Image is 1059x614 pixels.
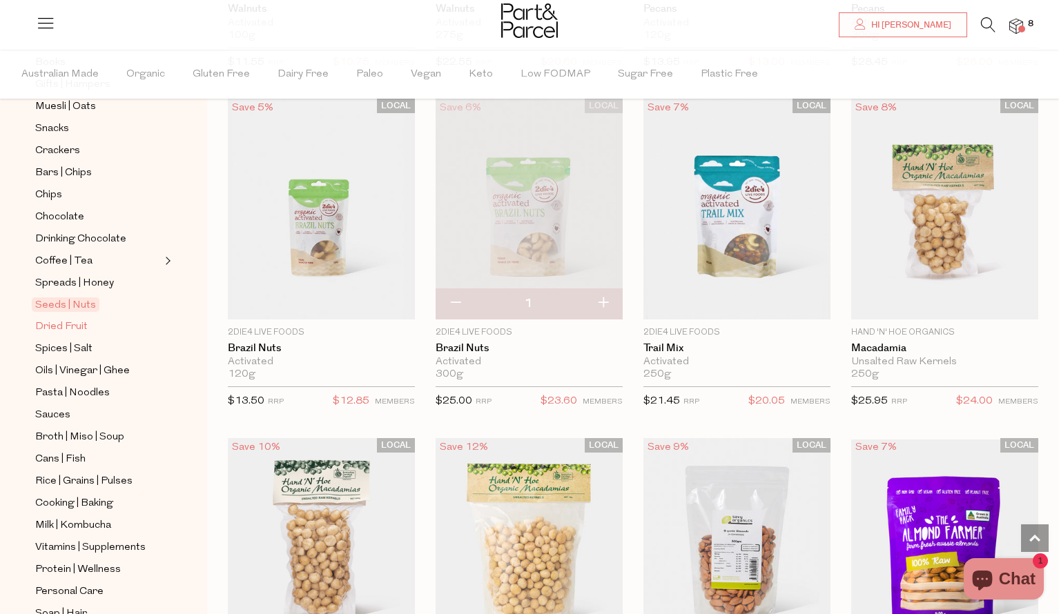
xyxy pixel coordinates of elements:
[35,121,69,137] span: Snacks
[35,473,133,490] span: Rice | Grains | Pulses
[618,50,673,99] span: Sugar Free
[585,99,623,113] span: LOCAL
[541,393,577,410] span: $23.60
[851,396,888,406] span: $25.95
[998,398,1038,406] small: MEMBERS
[35,451,86,468] span: Cans | Fish
[851,326,1038,339] p: Hand 'n' Hoe Organics
[643,368,671,381] span: 250g
[851,99,901,117] div: Save 8%
[851,438,901,457] div: Save 7%
[643,342,830,355] a: Trail Mix
[35,143,80,159] span: Crackers
[436,99,623,319] img: Brazil Nuts
[35,450,161,468] a: Cans | Fish
[228,438,284,457] div: Save 10%
[793,438,830,453] span: LOCAL
[643,356,830,368] div: Activated
[35,208,161,226] a: Chocolate
[436,356,623,368] div: Activated
[356,50,383,99] span: Paleo
[436,342,623,355] a: Brazil Nuts
[851,99,1038,319] img: Macadamia
[683,398,699,406] small: RRP
[35,429,124,446] span: Broth | Miso | Soup
[193,50,250,99] span: Gluten Free
[35,428,161,446] a: Broth | Miso | Soup
[32,297,99,312] span: Seeds | Nuts
[436,99,485,117] div: Save 6%
[643,438,693,457] div: Save 9%
[375,398,415,406] small: MEMBERS
[228,342,415,355] a: Brazil Nuts
[278,50,329,99] span: Dairy Free
[35,120,161,137] a: Snacks
[35,275,161,292] a: Spreads | Honey
[583,398,623,406] small: MEMBERS
[790,398,830,406] small: MEMBERS
[411,50,441,99] span: Vegan
[469,50,493,99] span: Keto
[35,319,88,335] span: Dried Fruit
[1000,99,1038,113] span: LOCAL
[126,50,165,99] span: Organic
[35,362,161,379] a: Oils | Vinegar | Ghee
[35,473,161,490] a: Rice | Grains | Pulses
[35,517,111,534] span: Milk | Kombucha
[956,393,993,410] span: $24.00
[35,275,114,292] span: Spreads | Honey
[35,297,161,313] a: Seeds | Nuts
[436,438,492,457] div: Save 12%
[35,186,161,204] a: Chips
[851,342,1038,355] a: Macadamia
[960,558,1048,603] inbox-online-store-chat: Shopify online store chat
[35,99,96,115] span: Muesli | Oats
[35,561,161,578] a: Protein | Wellness
[35,165,92,181] span: Bars | Chips
[35,231,126,248] span: Drinking Chocolate
[35,539,146,556] span: Vitamins | Supplements
[35,407,70,424] span: Sauces
[228,356,415,368] div: Activated
[643,396,680,406] span: $21.45
[35,517,161,534] a: Milk | Kombucha
[35,209,84,226] span: Chocolate
[868,19,951,31] span: Hi [PERSON_NAME]
[21,50,99,99] span: Australian Made
[35,98,161,115] a: Muesli | Oats
[643,99,693,117] div: Save 7%
[643,99,830,319] img: Trail Mix
[35,384,161,402] a: Pasta | Noodles
[891,398,907,406] small: RRP
[501,3,558,38] img: Part&Parcel
[851,368,879,381] span: 250g
[748,393,785,410] span: $20.05
[35,252,161,270] a: Coffee | Tea
[35,363,130,379] span: Oils | Vinegar | Ghee
[377,99,415,113] span: LOCAL
[643,326,830,339] p: 2Die4 Live Foods
[35,385,110,402] span: Pasta | Noodles
[35,539,161,556] a: Vitamins | Supplements
[228,99,278,117] div: Save 5%
[793,99,830,113] span: LOCAL
[35,318,161,335] a: Dried Fruit
[35,230,161,248] a: Drinking Chocolate
[1024,18,1037,30] span: 8
[268,398,284,406] small: RRP
[35,562,121,578] span: Protein | Wellness
[162,252,171,269] button: Expand/Collapse Coffee | Tea
[35,341,93,357] span: Spices | Salt
[436,396,472,406] span: $25.00
[333,393,369,410] span: $12.85
[228,396,264,406] span: $13.50
[35,495,113,512] span: Cooking | Baking
[585,438,623,453] span: LOCAL
[521,50,590,99] span: Low FODMAP
[35,406,161,424] a: Sauces
[35,340,161,357] a: Spices | Salt
[436,368,463,381] span: 300g
[35,253,93,270] span: Coffee | Tea
[476,398,492,406] small: RRP
[1000,438,1038,453] span: LOCAL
